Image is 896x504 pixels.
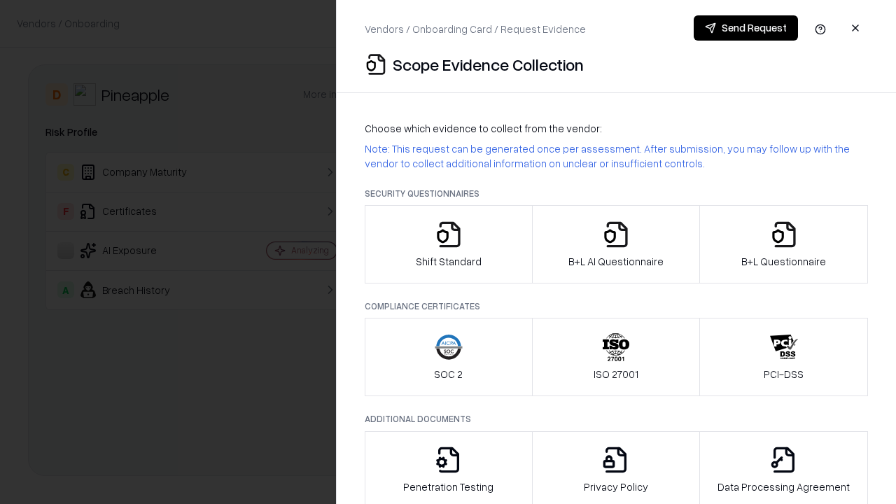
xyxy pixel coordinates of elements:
p: Data Processing Agreement [717,479,850,494]
button: B+L Questionnaire [699,205,868,283]
button: ISO 27001 [532,318,701,396]
p: B+L AI Questionnaire [568,254,664,269]
button: Shift Standard [365,205,533,283]
p: Choose which evidence to collect from the vendor: [365,121,868,136]
button: B+L AI Questionnaire [532,205,701,283]
p: Security Questionnaires [365,188,868,199]
p: Additional Documents [365,413,868,425]
button: Send Request [694,15,798,41]
p: Vendors / Onboarding Card / Request Evidence [365,22,586,36]
p: Note: This request can be generated once per assessment. After submission, you may follow up with... [365,141,868,171]
p: Privacy Policy [584,479,648,494]
p: B+L Questionnaire [741,254,826,269]
p: SOC 2 [434,367,463,381]
p: Compliance Certificates [365,300,868,312]
button: PCI-DSS [699,318,868,396]
p: Scope Evidence Collection [393,53,584,76]
p: Shift Standard [416,254,482,269]
p: Penetration Testing [403,479,493,494]
p: PCI-DSS [764,367,804,381]
button: SOC 2 [365,318,533,396]
p: ISO 27001 [594,367,638,381]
